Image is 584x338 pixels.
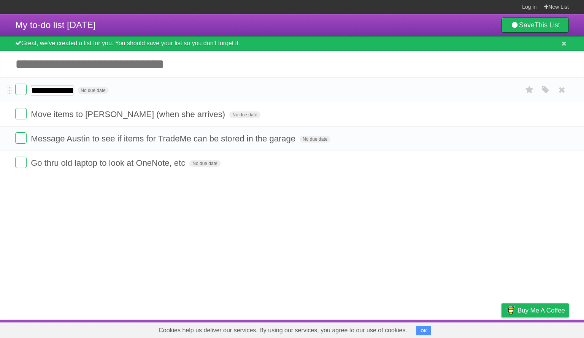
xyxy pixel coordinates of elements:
[31,134,297,143] span: Message Austin to see if items for TradeMe can be stored in the garage
[517,304,565,317] span: Buy me a coffee
[189,160,220,167] span: No due date
[15,84,27,95] label: Done
[425,322,456,336] a: Developers
[15,132,27,144] label: Done
[31,109,227,119] span: Move items to [PERSON_NAME] (when she arrives)
[535,21,560,29] b: This List
[229,111,260,118] span: No due date
[501,303,569,317] a: Buy me a coffee
[300,136,330,143] span: No due date
[505,304,516,317] img: Buy me a coffee
[521,322,569,336] a: Suggest a feature
[15,108,27,119] label: Done
[400,322,416,336] a: About
[501,17,569,33] a: SaveThis List
[78,87,108,94] span: No due date
[492,322,511,336] a: Privacy
[522,84,537,96] label: Star task
[15,157,27,168] label: Done
[15,20,96,30] span: My to-do list [DATE]
[151,323,415,338] span: Cookies help us deliver our services. By using our services, you agree to our use of cookies.
[416,326,431,335] button: OK
[31,158,187,168] span: Go thru old laptop to look at OneNote, etc
[466,322,482,336] a: Terms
